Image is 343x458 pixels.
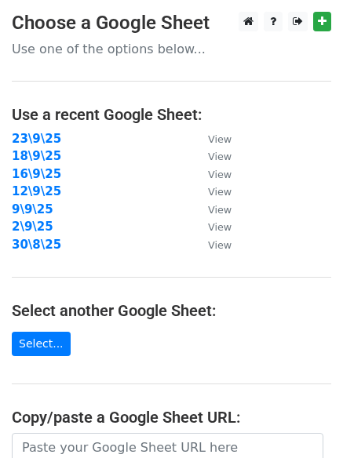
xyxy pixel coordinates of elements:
a: View [192,238,232,252]
a: View [192,220,232,234]
h3: Choose a Google Sheet [12,12,331,35]
a: 18\9\25 [12,149,61,163]
h4: Copy/paste a Google Sheet URL: [12,408,331,427]
a: 9\9\25 [12,202,53,216]
small: View [208,239,232,251]
a: 16\9\25 [12,167,61,181]
a: 12\9\25 [12,184,61,198]
a: View [192,132,232,146]
a: Select... [12,332,71,356]
h4: Use a recent Google Sheet: [12,105,331,124]
a: 23\9\25 [12,132,61,146]
p: Use one of the options below... [12,41,331,57]
a: View [192,149,232,163]
small: View [208,221,232,233]
a: View [192,202,232,216]
small: View [208,151,232,162]
h4: Select another Google Sheet: [12,301,331,320]
a: 2\9\25 [12,220,53,234]
small: View [208,186,232,198]
a: View [192,184,232,198]
small: View [208,133,232,145]
a: View [192,167,232,181]
small: View [208,204,232,216]
small: View [208,169,232,180]
a: 30\8\25 [12,238,61,252]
